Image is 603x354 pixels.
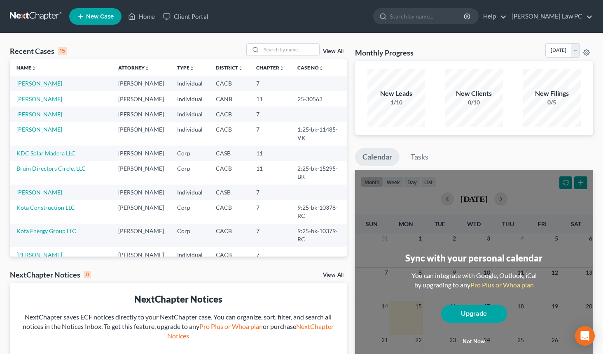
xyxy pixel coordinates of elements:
a: View All [323,272,344,278]
td: [PERSON_NAME] [112,91,171,106]
button: Not now [441,333,507,350]
div: NextChapter Notices [10,270,91,280]
i: unfold_more [319,66,324,71]
td: [PERSON_NAME] [112,146,171,161]
td: CACB [209,76,250,91]
td: Individual [171,122,209,146]
div: 0/5 [523,98,581,106]
div: 0 [84,271,91,278]
td: Corp [171,146,209,161]
a: [PERSON_NAME] [16,126,62,133]
i: unfold_more [279,66,284,71]
a: Kota Construction LLC [16,204,75,211]
a: Bruin Directors Circle, LLC [16,165,86,172]
a: Pro Plus or Whoa plan [199,322,263,330]
div: NextChapter Notices [16,293,340,305]
a: [PERSON_NAME] [16,251,62,258]
td: Individual [171,76,209,91]
td: Individual [171,247,209,262]
td: [PERSON_NAME] [112,76,171,91]
td: CACB [209,161,250,184]
a: KDC Solar Madera LLC [16,150,75,157]
td: CANB [209,91,250,106]
a: View All [323,49,344,54]
h3: Monthly Progress [355,48,414,58]
td: [PERSON_NAME] [112,224,171,247]
a: [PERSON_NAME] [16,111,62,118]
td: CACB [209,200,250,223]
div: New Filings [523,89,581,98]
td: 11 [250,146,291,161]
i: unfold_more [31,66,36,71]
td: 7 [250,122,291,146]
a: Home [124,9,159,24]
input: Search by name... [262,44,319,56]
td: CACB [209,122,250,146]
td: Individual [171,106,209,122]
td: [PERSON_NAME] [112,200,171,223]
div: Sync with your personal calendar [405,252,542,264]
td: 7 [250,106,291,122]
td: CACB [209,106,250,122]
div: NextChapter saves ECF notices directly to your NextChapter case. You can organize, sort, filter, ... [16,312,340,341]
td: 9:25-bk-10379-RC [291,224,346,247]
td: 9:25-bk-10378-RC [291,200,346,223]
td: [PERSON_NAME] [112,161,171,184]
td: Individual [171,185,209,200]
i: unfold_more [189,66,194,71]
a: Calendar [355,148,400,166]
div: 15 [58,47,67,55]
td: 7 [250,224,291,247]
a: Help [479,9,507,24]
td: CACB [209,247,250,262]
div: New Leads [367,89,425,98]
div: Recent Cases [10,46,67,56]
a: Client Portal [159,9,213,24]
td: 7 [250,247,291,262]
td: CASB [209,146,250,161]
a: Nameunfold_more [16,65,36,71]
td: Corp [171,224,209,247]
a: [PERSON_NAME] [16,189,62,196]
i: unfold_more [238,66,243,71]
a: Chapterunfold_more [256,65,284,71]
td: [PERSON_NAME] [112,247,171,262]
td: Corp [171,161,209,184]
td: 11 [250,161,291,184]
td: 1:25-bk-11485-VK [291,122,346,146]
a: Tasks [403,148,436,166]
td: [PERSON_NAME] [112,122,171,146]
td: 11 [250,91,291,106]
a: Typeunfold_more [177,65,194,71]
a: Upgrade [441,305,507,323]
a: Case Nounfold_more [297,65,324,71]
a: Districtunfold_more [216,65,243,71]
div: 1/10 [367,98,425,106]
input: Search by name... [390,9,465,24]
td: 7 [250,185,291,200]
td: Corp [171,200,209,223]
td: 7 [250,76,291,91]
td: CASB [209,185,250,200]
a: Attorneyunfold_more [118,65,150,71]
td: 2:25-bk-15295-BR [291,161,346,184]
a: Kota Energy Group LLC [16,227,76,234]
a: [PERSON_NAME] Law PC [507,9,593,24]
td: 25-30563 [291,91,346,106]
div: New Clients [445,89,503,98]
span: New Case [86,14,114,20]
div: 0/10 [445,98,503,106]
i: unfold_more [145,66,150,71]
div: You can integrate with Google, Outlook, iCal by upgrading to any [408,271,540,290]
div: Open Intercom Messenger [575,326,595,346]
td: 7 [250,200,291,223]
a: NextChapter Notices [167,322,334,340]
td: [PERSON_NAME] [112,106,171,122]
a: [PERSON_NAME] [16,80,62,87]
a: Pro Plus or Whoa plan [470,281,534,289]
td: CACB [209,224,250,247]
td: [PERSON_NAME] [112,185,171,200]
td: Individual [171,91,209,106]
a: [PERSON_NAME] [16,95,62,102]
